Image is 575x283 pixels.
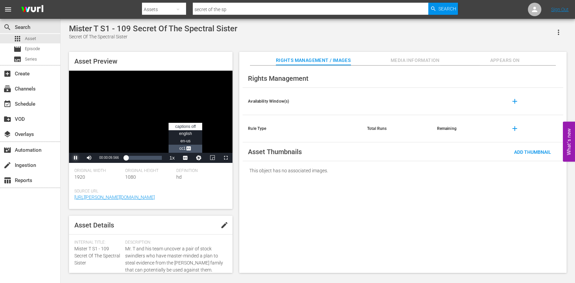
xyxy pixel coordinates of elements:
[4,5,12,13] span: menu
[125,245,224,274] span: Mr. T and his team uncover a pair of stock swindlers who have master-minded a plan to steal evide...
[180,139,190,143] span: en-us
[179,146,192,151] span: CC1
[74,189,224,194] span: Source Url
[25,56,37,63] span: Series
[3,115,11,123] span: VOD
[74,221,114,229] span: Asset Details
[432,115,501,142] th: Remaining
[176,174,182,180] span: hd
[216,217,232,233] button: edit
[99,156,119,160] span: 00:00:09.566
[69,71,232,163] div: Video Player
[176,168,224,174] span: Definition
[125,156,162,160] div: Progress Bar
[509,146,556,158] button: Add Thumbnail
[125,240,224,245] span: Description:
[362,115,432,142] th: Total Runs
[243,88,362,115] th: Availability Window(s)
[125,174,136,180] span: 1080
[82,153,96,163] button: Mute
[3,176,11,184] span: Reports
[69,33,237,40] div: Secret Of The Spectral Sister
[69,24,237,33] div: Mister T S1 - 109 Secret Of The Spectral Sister
[165,153,179,163] button: Playback Rate
[74,57,117,65] span: Asset Preview
[219,153,232,163] button: Fullscreen
[16,2,48,17] img: ans4CAIJ8jUAAAAAAAAAAAAAAAAAAAAAAAAgQb4GAAAAAAAAAAAAAAAAAAAAAAAAJMjXAAAAAAAAAAAAAAAAAAAAAAAAgAT5G...
[511,125,519,133] span: add
[125,168,173,174] span: Original Height
[507,93,523,109] button: add
[192,153,206,163] button: Jump To Time
[3,130,11,138] span: Overlays
[248,74,309,82] span: Rights Management
[511,97,519,105] span: add
[206,153,219,163] button: Picture-in-Picture
[480,56,530,65] span: Appears On
[74,168,122,174] span: Original Width
[243,161,563,180] div: This object has no associated images.
[69,153,82,163] button: Pause
[3,70,11,78] span: Create
[74,240,122,245] span: Internal Title:
[13,45,22,53] span: Episode
[175,124,196,129] span: captions off
[509,149,556,155] span: Add Thumbnail
[3,146,11,154] span: Automation
[74,174,85,180] span: 1920
[248,148,302,156] span: Asset Thumbnails
[25,45,40,52] span: Episode
[3,85,11,93] span: Channels
[13,55,22,63] span: Series
[3,161,11,169] span: Ingestion
[74,194,155,200] a: [URL][PERSON_NAME][DOMAIN_NAME]
[179,153,192,163] button: Captions
[3,100,11,108] span: event_available
[276,56,351,65] span: Rights Management / Images
[563,121,575,162] button: Open Feedback Widget
[243,115,362,142] th: Rule Type
[438,3,456,15] span: Search
[3,23,11,31] span: Search
[220,221,228,229] span: edit
[179,131,192,136] span: english
[428,3,458,15] button: Search
[390,56,440,65] span: Media Information
[25,35,36,42] span: Asset
[551,7,569,12] a: Sign Out
[13,35,22,43] span: Asset
[507,120,523,137] button: add
[74,246,120,266] span: Mister T S1 - 109 Secret Of The Spectral Sister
